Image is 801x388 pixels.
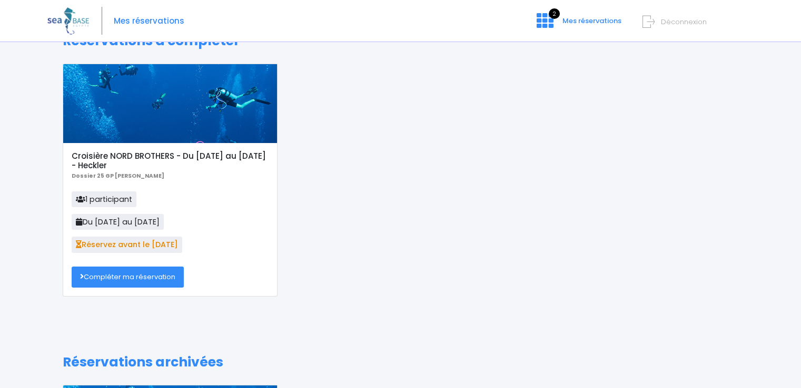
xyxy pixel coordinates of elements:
[562,16,621,26] span: Mes réservations
[72,214,164,230] span: Du [DATE] au [DATE]
[72,151,268,170] h5: Croisière NORD BROTHERS - Du [DATE] au [DATE] - Heckler
[63,33,738,49] h1: Réservations à compléter
[72,267,184,288] a: Compléter ma réservation
[661,17,707,27] span: Déconnexion
[549,8,560,19] span: 2
[72,191,136,207] span: 1 participant
[72,237,182,252] span: Réservez avant le [DATE]
[528,19,628,29] a: 2 Mes réservations
[63,354,738,370] h1: Réservations archivées
[72,172,164,180] b: Dossier 25 GP [PERSON_NAME]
